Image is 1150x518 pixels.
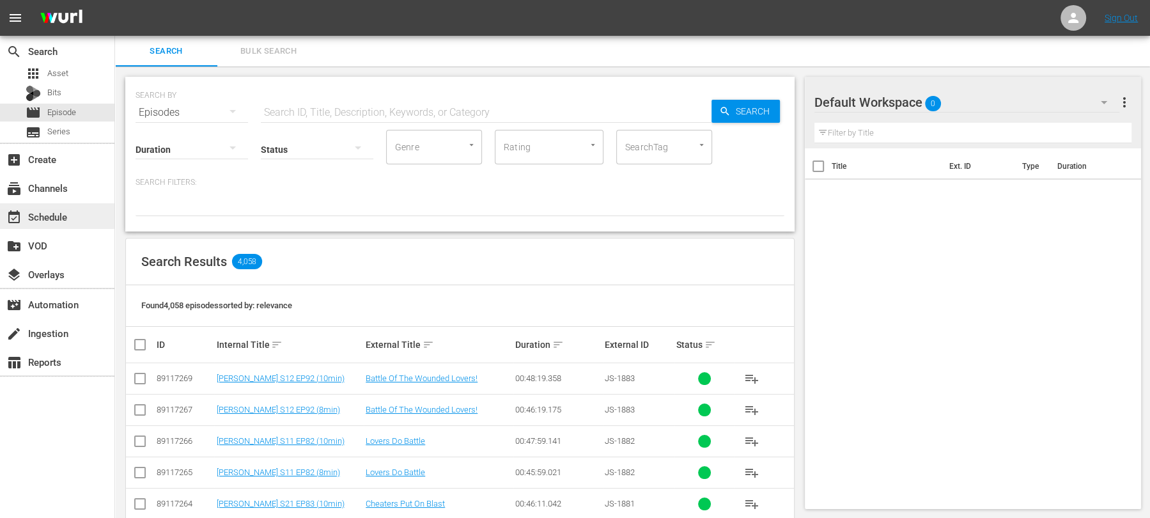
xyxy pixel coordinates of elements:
span: 0 [925,90,941,117]
span: playlist_add [744,371,759,386]
div: External ID [605,340,672,350]
span: Automation [6,297,22,313]
button: playlist_add [736,395,767,425]
span: sort [271,339,283,350]
span: Search Results [141,254,227,269]
div: 00:46:11.042 [515,499,601,508]
div: Episodes [136,95,248,130]
a: [PERSON_NAME] S11 EP82 (8min) [216,467,339,477]
a: [PERSON_NAME] S12 EP92 (8min) [216,405,339,414]
span: more_vert [1116,95,1131,110]
div: 00:46:19.175 [515,405,601,414]
div: 89117269 [157,373,212,383]
div: 00:45:59.021 [515,467,601,477]
div: ID [157,340,212,350]
a: Cheaters Put On Blast [366,499,445,508]
span: Asset [47,67,68,80]
span: Create [6,152,22,168]
span: Overlays [6,267,22,283]
span: Asset [26,66,41,81]
a: [PERSON_NAME] S12 EP92 (10min) [216,373,344,383]
a: Battle Of The Wounded Lovers! [366,405,478,414]
span: Episode [47,106,76,119]
div: 89117264 [157,499,212,508]
button: Open [587,139,599,151]
span: JS-1883 [605,405,635,414]
span: JS-1883 [605,373,635,383]
div: 89117265 [157,467,212,477]
button: Open [695,139,708,151]
span: playlist_add [744,496,759,512]
span: Search [6,44,22,59]
p: Search Filters: [136,177,784,188]
span: JS-1881 [605,499,635,508]
div: 89117267 [157,405,212,414]
span: Episode [26,105,41,120]
span: VOD [6,239,22,254]
div: External Title [366,337,511,352]
button: Search [711,100,780,123]
button: playlist_add [736,363,767,394]
span: Schedule [6,210,22,225]
span: Search [731,100,780,123]
span: Series [26,125,41,140]
span: JS-1882 [605,436,635,446]
span: playlist_add [744,402,759,418]
div: 00:48:19.358 [515,373,601,383]
span: JS-1882 [605,467,635,477]
div: Default Workspace [814,84,1119,120]
a: Sign Out [1105,13,1138,23]
a: [PERSON_NAME] S21 EP83 (10min) [216,499,344,508]
span: Channels [6,181,22,196]
span: sort [704,339,716,350]
th: Ext. ID [942,148,1014,184]
th: Duration [1049,148,1126,184]
span: Search [123,44,210,59]
div: 89117266 [157,436,212,446]
div: Bits [26,86,41,101]
span: Found 4,058 episodes sorted by: relevance [141,301,292,310]
button: playlist_add [736,457,767,488]
span: Bulk Search [225,44,312,59]
span: Ingestion [6,326,22,341]
a: Lovers Do Battle [366,467,425,477]
span: 4,058 [232,254,262,269]
a: [PERSON_NAME] S11 EP82 (10min) [216,436,344,446]
th: Type [1014,148,1049,184]
div: Status [676,337,732,352]
span: sort [423,339,434,350]
span: playlist_add [744,465,759,480]
span: Bits [47,86,61,99]
div: Internal Title [216,337,362,352]
button: playlist_add [736,426,767,457]
a: Battle Of The Wounded Lovers! [366,373,478,383]
button: more_vert [1116,87,1131,118]
button: Open [465,139,478,151]
span: menu [8,10,23,26]
th: Title [832,148,941,184]
span: Series [47,125,70,138]
span: sort [552,339,564,350]
div: Duration [515,337,601,352]
img: ans4CAIJ8jUAAAAAAAAAAAAAAAAAAAAAAAAgQb4GAAAAAAAAAAAAAAAAAAAAAAAAJMjXAAAAAAAAAAAAAAAAAAAAAAAAgAT5G... [31,3,92,33]
span: Reports [6,355,22,370]
a: Lovers Do Battle [366,436,425,446]
div: 00:47:59.141 [515,436,601,446]
span: playlist_add [744,434,759,449]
